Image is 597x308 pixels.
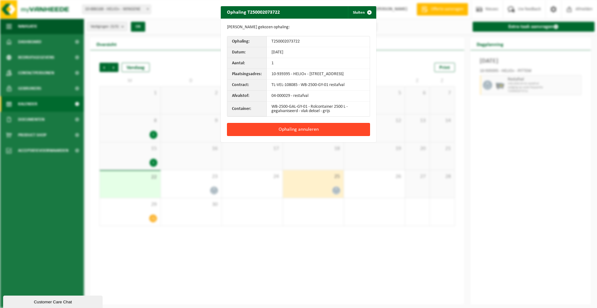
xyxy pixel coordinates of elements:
[227,36,267,47] th: Ophaling:
[227,102,267,116] th: Container:
[267,91,370,102] td: 04-000029 - restafval
[227,80,267,91] th: Contract:
[227,47,267,58] th: Datum:
[267,69,370,80] td: 10-939395 - HELIO+ - [STREET_ADDRESS]
[221,6,286,18] h2: Ophaling T250002073722
[227,58,267,69] th: Aantal:
[227,91,267,102] th: Afvalstof:
[3,294,104,308] iframe: chat widget
[227,123,370,136] button: Ophaling annuleren
[267,36,370,47] td: T250002073722
[227,69,267,80] th: Plaatsingsadres:
[348,6,376,19] button: Sluiten
[267,80,370,91] td: TL-VEL-108085 - WB-2500-GY-01 restafval
[227,25,370,30] p: [PERSON_NAME] gekozen ophaling:
[267,47,370,58] td: [DATE]
[267,102,370,116] td: WB-2500-GAL-GY-01 - Rolcontainer 2500 L - gegalvaniseerd - vlak deksel - grijs
[267,58,370,69] td: 1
